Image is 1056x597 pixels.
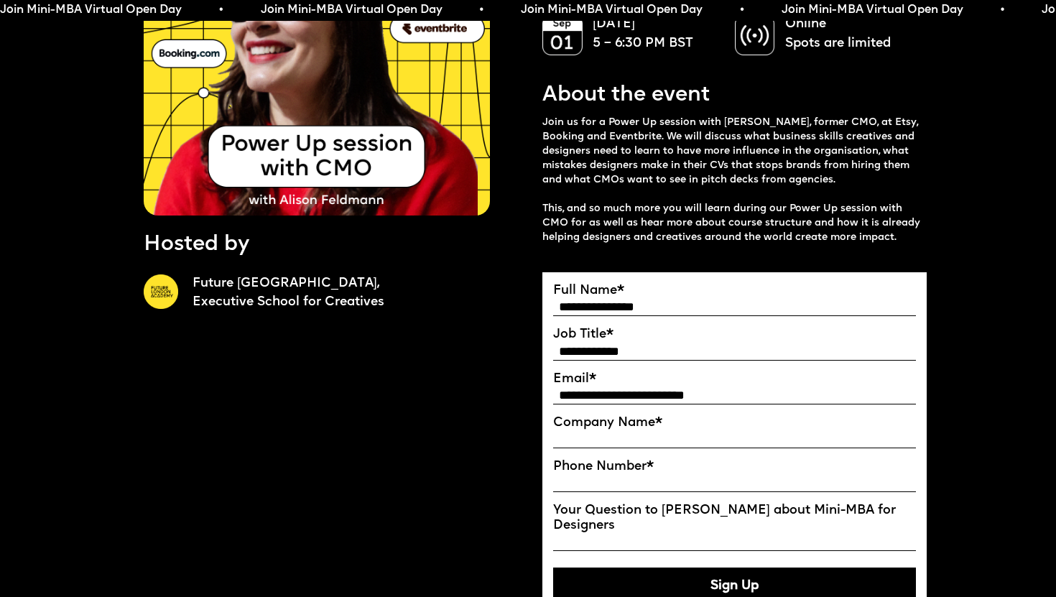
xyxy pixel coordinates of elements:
[479,3,483,17] span: •
[1000,3,1004,17] span: •
[785,15,912,53] p: Online Spots are limited
[740,3,744,17] span: •
[553,503,916,533] label: Your Question to [PERSON_NAME] about Mini-MBA for Designers
[144,230,249,259] p: Hosted by
[193,274,528,313] a: Future [GEOGRAPHIC_DATA],Executive School for Creatives
[553,371,916,387] label: Email
[542,80,710,110] p: About the event
[553,415,916,430] label: Company Name
[553,283,916,298] label: Full Name
[593,15,720,53] p: [DATE] 5 – 6:30 PM BST
[542,116,927,245] p: Join us for a Power Up session with [PERSON_NAME], former CMO, at Etsy, Booking and Eventbrite. W...
[553,327,916,342] label: Job Title
[219,3,223,17] span: •
[553,459,916,474] label: Phone Number
[144,274,178,309] img: A yellow circle with Future London Academy logo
